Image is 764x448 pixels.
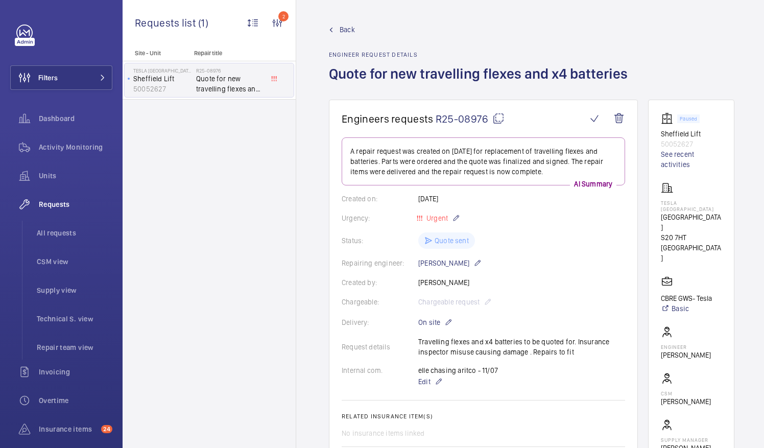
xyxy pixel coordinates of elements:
[342,112,434,125] span: Engineers requests
[39,367,112,377] span: Invoicing
[133,84,192,94] p: 50052627
[661,232,722,263] p: S20 7HT [GEOGRAPHIC_DATA]
[196,74,264,94] span: Quote for new travelling flexes and x4 batteries
[329,51,634,58] h2: Engineer request details
[10,65,112,90] button: Filters
[39,199,112,209] span: Requests
[661,112,677,125] img: elevator.svg
[39,424,97,434] span: Insurance items
[418,316,452,328] p: On site
[123,50,190,57] p: Site - Unit
[680,117,697,121] p: Paused
[661,293,712,303] p: CBRE GWS- Tesla
[661,212,722,232] p: [GEOGRAPHIC_DATA]
[661,129,722,139] p: Sheffield Lift
[37,314,112,324] span: Technical S. view
[661,303,712,314] a: Basic
[101,425,112,433] span: 24
[133,74,192,84] p: Sheffield Lift
[194,50,261,57] p: Repair title
[661,139,722,149] p: 50052627
[39,113,112,124] span: Dashboard
[38,73,58,83] span: Filters
[135,16,198,29] span: Requests list
[340,25,355,35] span: Back
[661,149,722,170] a: See recent activities
[39,142,112,152] span: Activity Monitoring
[418,376,431,387] span: Edit
[350,146,616,177] p: A repair request was created on [DATE] for replacement of travelling flexes and batteries. Parts ...
[661,390,711,396] p: CSM
[436,112,505,125] span: R25-08976
[661,396,711,407] p: [PERSON_NAME]
[418,257,482,269] p: [PERSON_NAME]
[661,350,711,360] p: [PERSON_NAME]
[424,214,448,222] span: Urgent
[661,344,711,350] p: Engineer
[342,413,625,420] h2: Related insurance item(s)
[39,395,112,406] span: Overtime
[661,200,722,212] p: TESLA [GEOGRAPHIC_DATA]
[133,67,192,74] p: TESLA [GEOGRAPHIC_DATA]
[37,256,112,267] span: CSM view
[37,285,112,295] span: Supply view
[570,179,616,189] p: AI Summary
[661,437,722,443] p: Supply manager
[329,64,634,100] h1: Quote for new travelling flexes and x4 batteries
[37,342,112,352] span: Repair team view
[196,67,264,74] h2: R25-08976
[39,171,112,181] span: Units
[37,228,112,238] span: All requests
